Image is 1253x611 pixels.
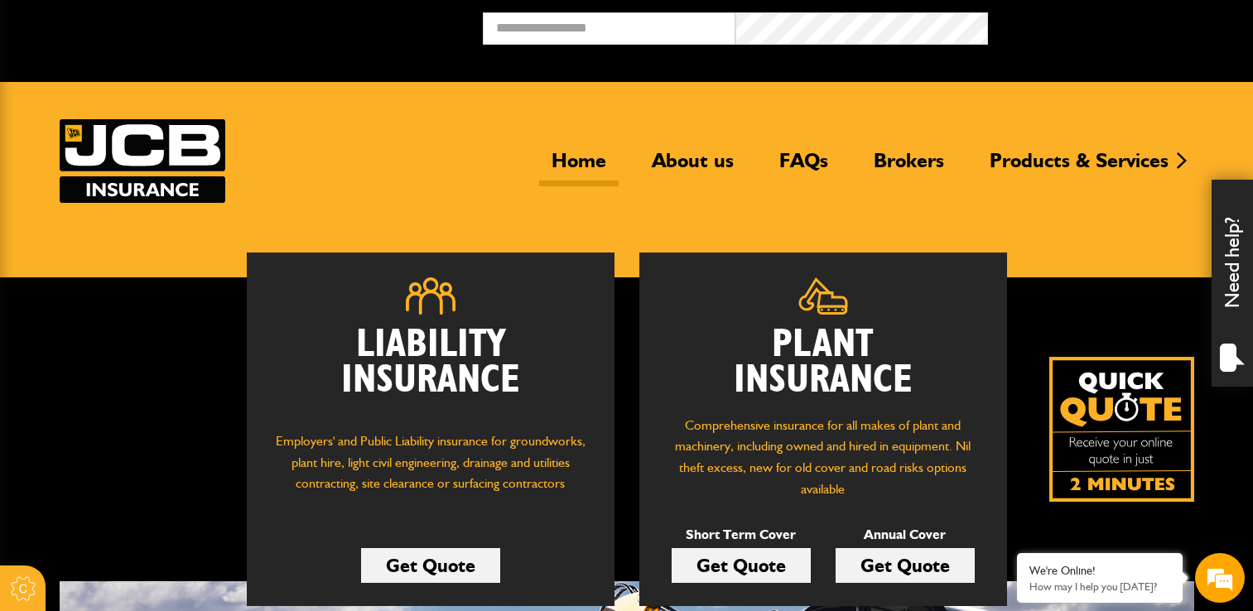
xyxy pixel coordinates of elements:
[361,548,500,583] a: Get Quote
[767,148,841,186] a: FAQs
[60,119,225,203] a: JCB Insurance Services
[1212,180,1253,387] div: Need help?
[272,327,590,415] h2: Liability Insurance
[272,431,590,510] p: Employers' and Public Liability insurance for groundworks, plant hire, light civil engineering, d...
[977,148,1181,186] a: Products & Services
[672,548,811,583] a: Get Quote
[60,119,225,203] img: JCB Insurance Services logo
[1029,580,1170,593] p: How may I help you today?
[836,548,975,583] a: Get Quote
[861,148,957,186] a: Brokers
[664,327,982,398] h2: Plant Insurance
[836,524,975,546] p: Annual Cover
[672,524,811,546] p: Short Term Cover
[1049,357,1194,502] a: Get your insurance quote isn just 2-minutes
[1029,564,1170,578] div: We're Online!
[539,148,619,186] a: Home
[1049,357,1194,502] img: Quick Quote
[639,148,746,186] a: About us
[664,415,982,499] p: Comprehensive insurance for all makes of plant and machinery, including owned and hired in equipm...
[988,12,1241,38] button: Broker Login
